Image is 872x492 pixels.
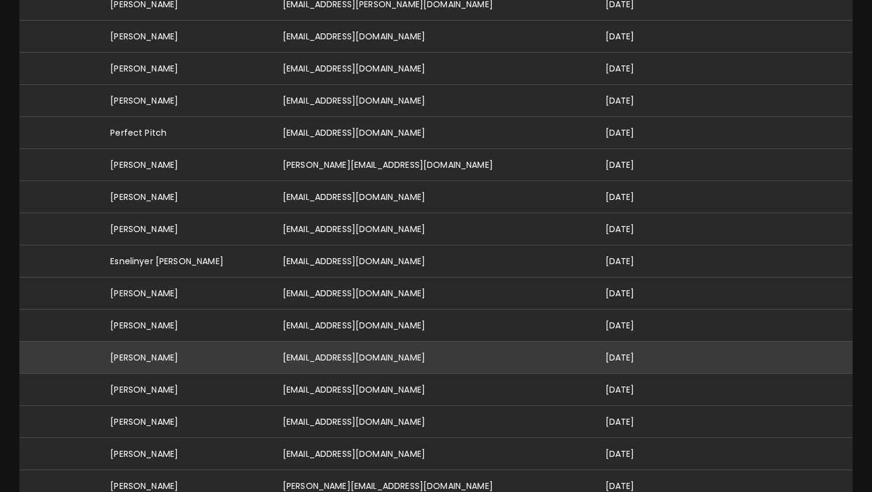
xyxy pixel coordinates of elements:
td: [EMAIL_ADDRESS][DOMAIN_NAME] [273,245,596,278]
td: [DATE] [596,53,668,85]
td: [PERSON_NAME] [101,310,273,342]
td: [PERSON_NAME] [101,85,273,117]
td: [EMAIL_ADDRESS][DOMAIN_NAME] [273,21,596,53]
td: [DATE] [596,374,668,406]
td: [DATE] [596,245,668,278]
td: [PERSON_NAME][EMAIL_ADDRESS][DOMAIN_NAME] [273,149,596,181]
td: Perfect Pitch [101,117,273,149]
td: [PERSON_NAME] [101,374,273,406]
td: [PERSON_NAME] [101,21,273,53]
td: [PERSON_NAME] [101,406,273,438]
td: [EMAIL_ADDRESS][DOMAIN_NAME] [273,181,596,213]
td: [PERSON_NAME] [101,181,273,213]
td: [EMAIL_ADDRESS][DOMAIN_NAME] [273,342,596,374]
td: [EMAIL_ADDRESS][DOMAIN_NAME] [273,278,596,310]
td: [EMAIL_ADDRESS][DOMAIN_NAME] [273,406,596,438]
td: [DATE] [596,310,668,342]
td: [DATE] [596,342,668,374]
td: [EMAIL_ADDRESS][DOMAIN_NAME] [273,85,596,117]
td: [DATE] [596,21,668,53]
td: Esnelinyer [PERSON_NAME] [101,245,273,278]
td: [DATE] [596,278,668,310]
td: [EMAIL_ADDRESS][DOMAIN_NAME] [273,53,596,85]
td: [PERSON_NAME] [101,438,273,470]
td: [EMAIL_ADDRESS][DOMAIN_NAME] [273,438,596,470]
td: [DATE] [596,181,668,213]
td: [PERSON_NAME] [101,149,273,181]
td: [EMAIL_ADDRESS][DOMAIN_NAME] [273,310,596,342]
td: [PERSON_NAME] [101,53,273,85]
td: [PERSON_NAME] [101,278,273,310]
td: [DATE] [596,406,668,438]
td: [PERSON_NAME] [101,213,273,245]
td: [DATE] [596,149,668,181]
td: [DATE] [596,117,668,149]
td: [DATE] [596,438,668,470]
td: [PERSON_NAME] [101,342,273,374]
td: [EMAIL_ADDRESS][DOMAIN_NAME] [273,374,596,406]
td: [DATE] [596,213,668,245]
td: [EMAIL_ADDRESS][DOMAIN_NAME] [273,117,596,149]
td: [EMAIL_ADDRESS][DOMAIN_NAME] [273,213,596,245]
td: [DATE] [596,85,668,117]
